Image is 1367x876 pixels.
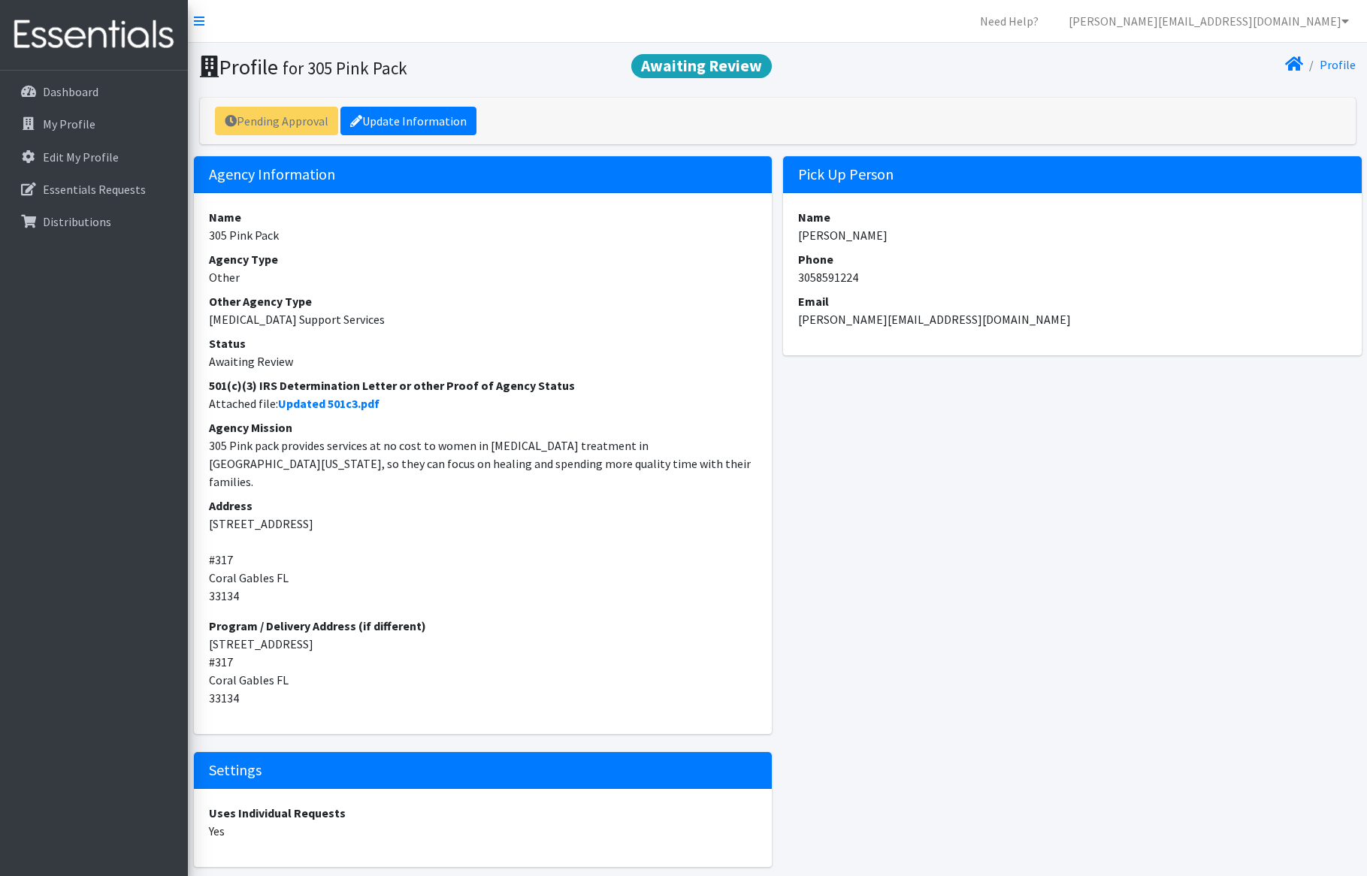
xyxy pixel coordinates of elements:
address: [STREET_ADDRESS] #317 Coral Gables FL 33134 [209,617,758,707]
dd: Awaiting Review [209,352,758,370]
dd: Other [209,268,758,286]
dd: Attached file: [209,394,758,412]
dd: 305 Pink Pack [209,226,758,244]
a: Dashboard [6,77,182,107]
h1: Profile [200,54,773,80]
dt: Name [209,208,758,226]
h5: Pick Up Person [783,156,1362,193]
dt: Status [209,334,758,352]
a: Updated 501c3.pdf [278,396,380,411]
dt: 501(c)(3) IRS Determination Letter or other Proof of Agency Status [209,376,758,394]
dt: Email [798,292,1347,310]
small: for 305 Pink Pack [283,57,407,79]
p: My Profile [43,116,95,131]
p: Distributions [43,214,111,229]
strong: Program / Delivery Address (if different) [209,618,426,633]
a: [PERSON_NAME][EMAIL_ADDRESS][DOMAIN_NAME] [1057,6,1361,36]
img: HumanEssentials [6,10,182,60]
span: Awaiting Review [631,54,772,78]
dt: Other Agency Type [209,292,758,310]
dd: [PERSON_NAME][EMAIL_ADDRESS][DOMAIN_NAME] [798,310,1347,328]
p: Essentials Requests [43,182,146,197]
a: Update Information [340,107,476,135]
p: Edit My Profile [43,150,119,165]
dt: Uses Individual Requests [209,804,758,822]
dd: 305 Pink pack provides services at no cost to women in [MEDICAL_DATA] treatment in [GEOGRAPHIC_DA... [209,436,758,491]
dt: Name [798,208,1347,226]
a: Essentials Requests [6,174,182,204]
p: Dashboard [43,84,98,99]
dd: [PERSON_NAME] [798,226,1347,244]
h5: Agency Information [194,156,773,193]
a: Profile [1320,57,1356,72]
dt: Phone [798,250,1347,268]
dt: Agency Mission [209,418,758,436]
dd: Yes [209,822,758,840]
dd: [MEDICAL_DATA] Support Services [209,310,758,328]
a: Distributions [6,207,182,237]
strong: Address [209,498,253,513]
dd: 3058591224 [798,268,1347,286]
address: [STREET_ADDRESS] #317 Coral Gables FL 33134 [209,497,758,605]
a: Need Help? [968,6,1051,36]
a: Edit My Profile [6,142,182,172]
dt: Agency Type [209,250,758,268]
a: My Profile [6,109,182,139]
h5: Settings [194,752,773,789]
